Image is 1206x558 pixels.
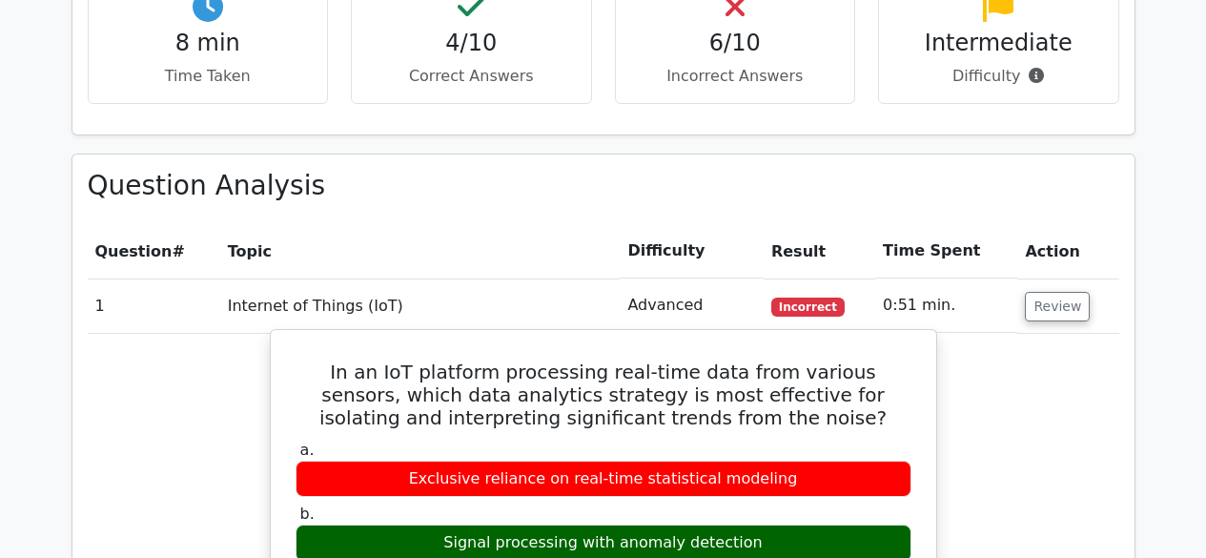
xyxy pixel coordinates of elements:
th: Result [764,224,875,279]
p: Difficulty [894,65,1103,88]
td: 1 [88,279,220,333]
span: b. [300,505,315,523]
th: Action [1017,224,1118,279]
span: Incorrect [771,298,845,317]
div: Exclusive reliance on real-time statistical modeling [296,461,911,498]
th: # [88,224,220,279]
span: Question [95,242,173,260]
td: 0:51 min. [875,279,1017,333]
th: Difficulty [620,224,764,279]
button: Review [1025,292,1090,321]
td: Internet of Things (IoT) [220,279,621,333]
span: a. [300,441,315,459]
h4: 8 min [104,30,313,57]
p: Incorrect Answers [631,65,840,88]
td: Advanced [620,279,764,333]
h4: Intermediate [894,30,1103,57]
h3: Question Analysis [88,170,1119,202]
p: Time Taken [104,65,313,88]
h4: 4/10 [367,30,576,57]
h5: In an IoT platform processing real-time data from various sensors, which data analytics strategy ... [294,361,913,429]
h4: 6/10 [631,30,840,57]
p: Correct Answers [367,65,576,88]
th: Time Spent [875,224,1017,279]
th: Topic [220,224,621,279]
